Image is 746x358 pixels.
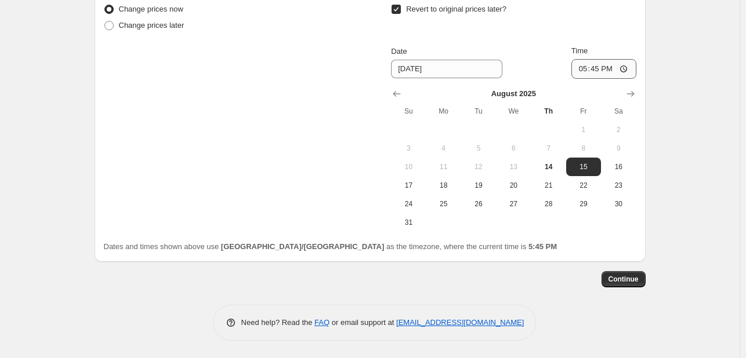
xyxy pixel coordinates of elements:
button: Wednesday August 6 2025 [496,139,531,158]
span: 20 [501,181,526,190]
b: 5:45 PM [528,242,557,251]
span: Date [391,47,407,56]
button: Sunday August 17 2025 [391,176,426,195]
span: Tu [466,107,491,116]
button: Friday August 22 2025 [566,176,601,195]
span: Mo [431,107,457,116]
span: We [501,107,526,116]
button: Friday August 1 2025 [566,120,601,139]
button: Sunday August 31 2025 [391,213,426,232]
button: Sunday August 3 2025 [391,139,426,158]
span: 10 [396,162,421,171]
span: Fr [571,107,596,116]
button: Tuesday August 26 2025 [461,195,496,213]
span: Su [396,107,421,116]
th: Monday [426,102,461,120]
button: Sunday August 10 2025 [391,158,426,176]
span: Sa [606,107,631,116]
b: [GEOGRAPHIC_DATA]/[GEOGRAPHIC_DATA] [221,242,384,251]
span: 2 [606,125,631,134]
span: 12 [466,162,491,171]
button: Tuesday August 19 2025 [461,176,496,195]
button: Tuesday August 12 2025 [461,158,496,176]
button: Thursday August 28 2025 [531,195,566,213]
span: 11 [431,162,457,171]
span: 16 [606,162,631,171]
span: 21 [535,181,561,190]
button: Wednesday August 27 2025 [496,195,531,213]
span: Th [535,107,561,116]
span: 5 [466,144,491,153]
span: Continue [609,275,639,284]
button: Tuesday August 5 2025 [461,139,496,158]
span: 22 [571,181,596,190]
span: 3 [396,144,421,153]
button: Thursday August 21 2025 [531,176,566,195]
span: 1 [571,125,596,134]
button: Continue [602,271,646,287]
span: 17 [396,181,421,190]
th: Thursday [531,102,566,120]
th: Saturday [601,102,636,120]
span: 26 [466,199,491,209]
span: Revert to original prices later? [406,5,506,13]
button: Today Thursday August 14 2025 [531,158,566,176]
span: 25 [431,199,457,209]
button: Sunday August 24 2025 [391,195,426,213]
span: 15 [571,162,596,171]
th: Wednesday [496,102,531,120]
span: Need help? Read the [241,318,315,327]
button: Wednesday August 13 2025 [496,158,531,176]
th: Tuesday [461,102,496,120]
button: Monday August 4 2025 [426,139,461,158]
a: FAQ [314,318,329,327]
button: Monday August 25 2025 [426,195,461,213]
button: Thursday August 7 2025 [531,139,566,158]
span: 13 [501,162,526,171]
span: 23 [606,181,631,190]
span: 27 [501,199,526,209]
span: or email support at [329,318,396,327]
span: Time [571,46,588,55]
button: Friday August 8 2025 [566,139,601,158]
span: 31 [396,218,421,227]
span: 14 [535,162,561,171]
span: 28 [535,199,561,209]
input: 12:00 [571,59,636,79]
input: 8/14/2025 [391,60,502,78]
span: 19 [466,181,491,190]
button: Saturday August 9 2025 [601,139,636,158]
span: Change prices now [119,5,183,13]
span: 4 [431,144,457,153]
span: 29 [571,199,596,209]
button: Wednesday August 20 2025 [496,176,531,195]
span: 6 [501,144,526,153]
span: 9 [606,144,631,153]
span: 18 [431,181,457,190]
span: Change prices later [119,21,184,30]
button: Monday August 18 2025 [426,176,461,195]
button: Saturday August 30 2025 [601,195,636,213]
button: Show next month, September 2025 [622,86,639,102]
button: Monday August 11 2025 [426,158,461,176]
button: Saturday August 23 2025 [601,176,636,195]
span: 30 [606,199,631,209]
span: 8 [571,144,596,153]
span: 24 [396,199,421,209]
button: Saturday August 2 2025 [601,120,636,139]
button: Friday August 15 2025 [566,158,601,176]
th: Sunday [391,102,426,120]
button: Saturday August 16 2025 [601,158,636,176]
span: 7 [535,144,561,153]
button: Show previous month, July 2025 [389,86,405,102]
button: Friday August 29 2025 [566,195,601,213]
span: Dates and times shown above use as the timezone, where the current time is [104,242,557,251]
a: [EMAIL_ADDRESS][DOMAIN_NAME] [396,318,524,327]
th: Friday [566,102,601,120]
